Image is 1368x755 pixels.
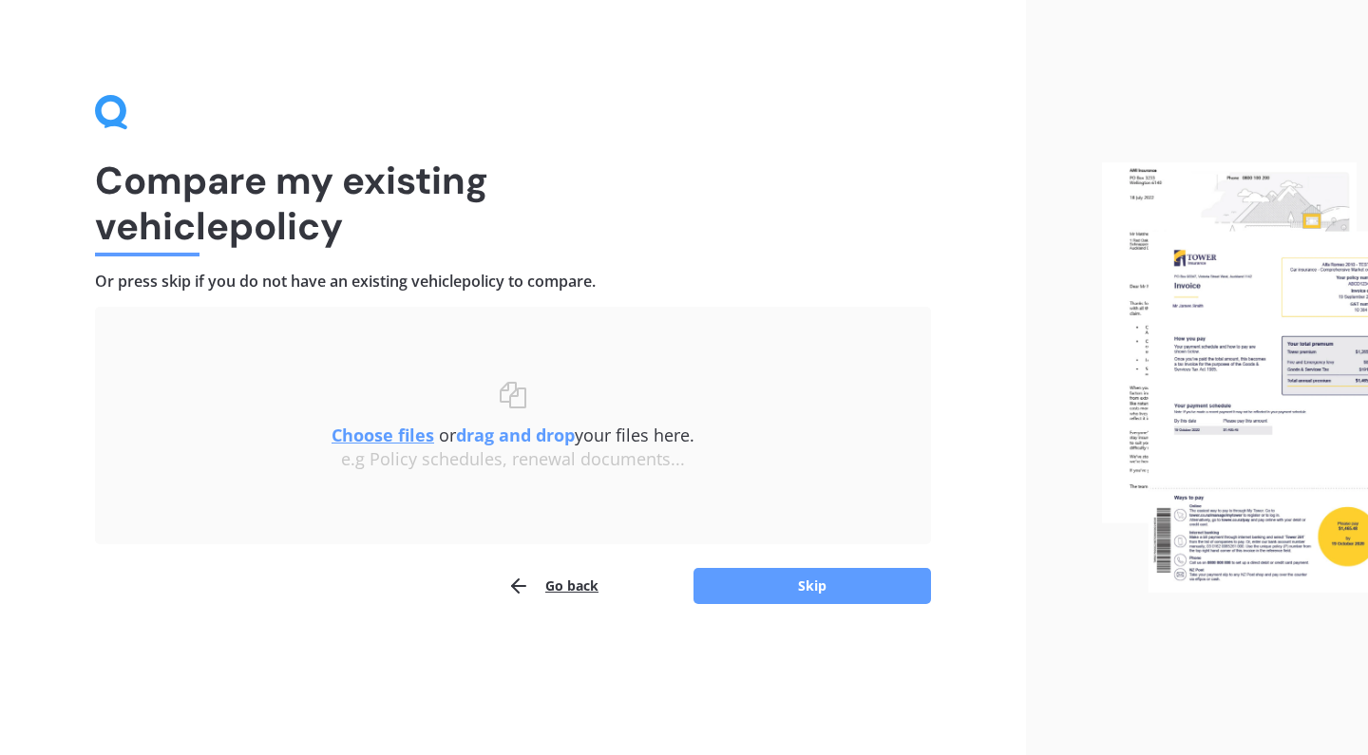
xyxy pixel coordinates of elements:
button: Skip [693,568,931,604]
button: Go back [507,567,598,605]
h1: Compare my existing vehicle policy [95,158,931,249]
span: or your files here. [332,424,694,446]
u: Choose files [332,424,434,446]
div: e.g Policy schedules, renewal documents... [133,449,893,470]
img: files.webp [1102,162,1368,592]
b: drag and drop [456,424,575,446]
h4: Or press skip if you do not have an existing vehicle policy to compare. [95,272,931,292]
